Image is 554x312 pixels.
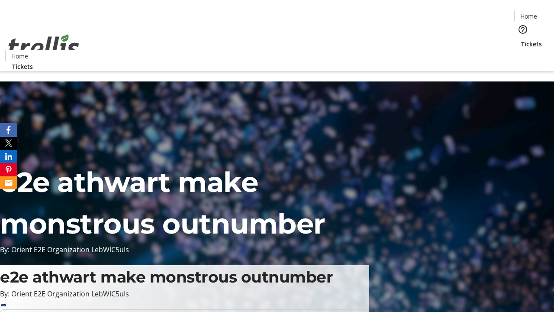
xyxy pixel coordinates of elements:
a: Tickets [514,39,549,49]
span: Tickets [12,62,33,71]
span: Home [520,12,537,21]
span: Tickets [521,39,542,49]
a: Home [515,12,542,21]
img: Orient E2E Organization LebWlC5uIs's Logo [5,25,82,68]
a: Tickets [5,62,40,71]
a: Home [6,52,33,61]
span: Home [11,52,28,61]
button: Cart [514,49,531,66]
button: Help [514,21,531,38]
